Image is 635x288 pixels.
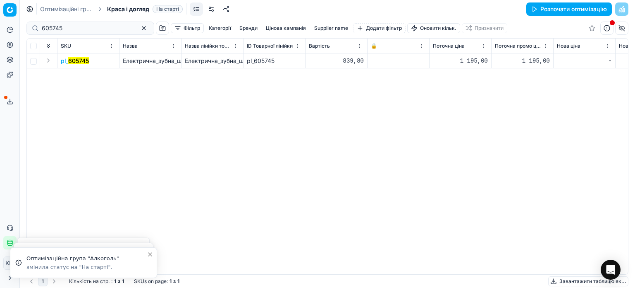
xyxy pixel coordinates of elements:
span: Електрична_зубна_щітка_Oral-B_Vitality_Pro_Protect_X_Clean_чорна [123,57,310,64]
button: Close toast [145,249,155,259]
div: змінила статус на "На старті". [26,264,147,271]
button: Expand all [43,41,53,51]
button: Go to previous page [26,276,36,286]
div: Оптимізаційна група "Алкоголь" [26,254,147,263]
div: 1 195,00 [433,57,488,65]
div: pl_605745 [247,57,302,65]
div: Open Intercom Messenger [601,260,621,280]
span: Кількість на стр. [69,278,110,285]
button: Завантажити таблицю як... [548,276,628,286]
strong: з [118,278,120,285]
div: Електрична_зубна_щітка_Oral-B_Vitality_Pro_Protect_X_Clean_чорна [185,57,240,65]
span: ID Товарної лінійки [247,43,293,49]
button: Оновити кільк. [407,23,460,33]
div: 1 195,00 [495,57,550,65]
span: Назва лінійки товарів [185,43,232,49]
span: На старті [153,5,183,13]
button: Категорії [205,23,234,33]
span: Поточна ціна [433,43,465,49]
button: КM [3,257,17,270]
button: Цінова кампанія [263,23,309,33]
span: КM [4,257,16,269]
button: Додати фільтр [353,23,406,33]
mark: 605745 [68,57,89,64]
input: Пошук по SKU або назві [42,24,132,32]
button: Expand [43,56,53,65]
strong: 1 [169,278,172,285]
button: 1 [38,276,48,286]
span: Назва [123,43,138,49]
button: Розпочати оптимізацію [526,2,612,16]
strong: 1 [122,278,124,285]
button: Призначити [462,23,507,33]
strong: 1 [177,278,179,285]
span: SKUs on page : [134,278,168,285]
span: 🔒 [371,43,377,49]
span: Краса і догляд [107,5,149,13]
div: : [69,278,124,285]
span: Вартість [309,43,330,49]
button: Бренди [236,23,261,33]
button: Go to next page [49,276,59,286]
div: 839,80 [309,57,364,65]
span: Поточна промо ціна [495,43,542,49]
span: pl_ [61,57,89,65]
div: - [557,57,612,65]
button: Supplier name [311,23,351,33]
strong: 1 [114,278,116,285]
nav: pagination [26,276,59,286]
span: Краса і доглядНа старті [107,5,183,13]
span: Нова ціна [557,43,580,49]
strong: з [173,278,176,285]
nav: breadcrumb [40,5,183,13]
button: pl_605745 [61,57,89,65]
span: SKU [61,43,71,49]
button: Фільтр [171,23,204,33]
a: Оптимізаційні групи [40,5,93,13]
